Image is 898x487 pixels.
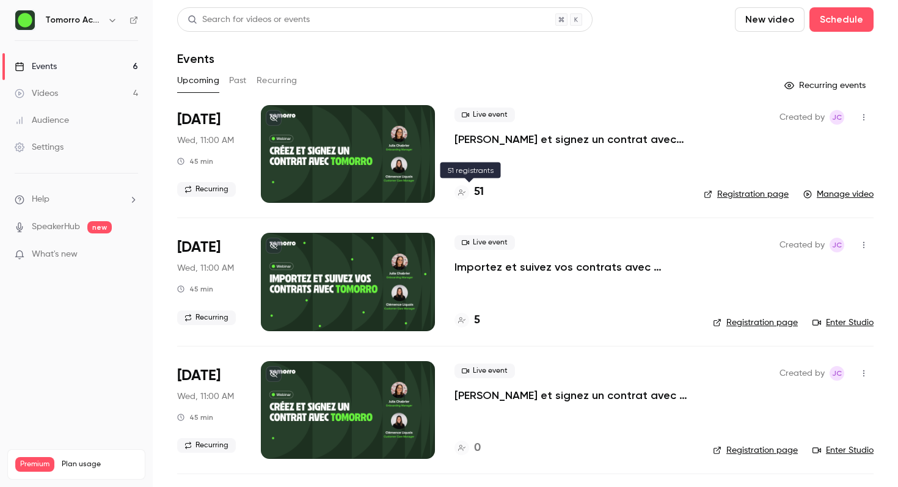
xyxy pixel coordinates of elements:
[454,260,693,274] a: Importez et suivez vos contrats avec [PERSON_NAME]
[15,193,138,206] li: help-dropdown-opener
[177,284,213,294] div: 45 min
[454,132,684,147] a: [PERSON_NAME] et signez un contrat avec [PERSON_NAME]
[454,312,480,329] a: 5
[45,14,103,26] h6: Tomorro Academy
[177,105,241,203] div: Sep 17 Wed, 11:00 AM (Europe/Paris)
[177,110,221,130] span: [DATE]
[123,249,138,260] iframe: Noticeable Trigger
[32,221,80,233] a: SpeakerHub
[474,440,481,456] h4: 0
[15,10,35,30] img: Tomorro Academy
[177,262,234,274] span: Wed, 11:00 AM
[779,110,825,125] span: Created by
[177,156,213,166] div: 45 min
[474,184,484,200] h4: 51
[15,87,58,100] div: Videos
[713,317,798,329] a: Registration page
[177,412,213,422] div: 45 min
[188,13,310,26] div: Search for videos or events
[454,235,515,250] span: Live event
[735,7,805,32] button: New video
[454,388,693,403] a: [PERSON_NAME] et signez un contrat avec [PERSON_NAME]
[257,71,298,90] button: Recurring
[704,188,789,200] a: Registration page
[779,366,825,381] span: Created by
[454,440,481,456] a: 0
[474,312,480,329] h4: 5
[177,233,241,331] div: Oct 15 Wed, 11:00 AM (Europe/Paris)
[832,238,842,252] span: JC
[87,221,112,233] span: new
[812,444,874,456] a: Enter Studio
[15,60,57,73] div: Events
[32,248,78,261] span: What's new
[454,364,515,378] span: Live event
[809,7,874,32] button: Schedule
[15,114,69,126] div: Audience
[177,310,236,325] span: Recurring
[832,110,842,125] span: JC
[15,141,64,153] div: Settings
[177,390,234,403] span: Wed, 11:00 AM
[229,71,247,90] button: Past
[15,457,54,472] span: Premium
[812,317,874,329] a: Enter Studio
[454,108,515,122] span: Live event
[803,188,874,200] a: Manage video
[177,182,236,197] span: Recurring
[177,366,221,386] span: [DATE]
[32,193,49,206] span: Help
[177,51,214,66] h1: Events
[830,238,844,252] span: Julia Chabrier
[177,438,236,453] span: Recurring
[830,110,844,125] span: Julia Chabrier
[832,366,842,381] span: JC
[779,238,825,252] span: Created by
[177,361,241,459] div: Nov 19 Wed, 11:00 AM (Europe/Paris)
[779,76,874,95] button: Recurring events
[830,366,844,381] span: Julia Chabrier
[177,134,234,147] span: Wed, 11:00 AM
[62,460,137,469] span: Plan usage
[454,184,484,200] a: 51
[713,444,798,456] a: Registration page
[177,238,221,257] span: [DATE]
[177,71,219,90] button: Upcoming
